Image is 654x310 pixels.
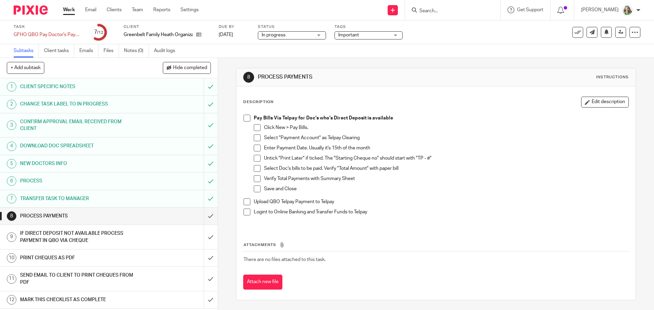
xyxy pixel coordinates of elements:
div: Mark as to do [204,173,218,190]
a: Files [104,44,119,58]
p: Description [243,99,274,105]
div: Mark as to do [204,190,218,207]
p: Click New > Pay Bills. [264,124,628,131]
div: Mark as to do [204,113,218,137]
a: Reports [153,6,170,13]
div: Mark as done [204,225,218,249]
a: Reassign task [615,27,626,38]
div: GFHO QBO Pay Doctor&#39;s Payments by Telpay [14,31,82,38]
h1: CHANGE TASK LABEL TO IN PROGRESS [20,99,138,109]
div: 2 [7,100,16,109]
div: Mark as done [204,208,218,225]
div: Mark as done [204,267,218,291]
div: 8 [7,211,16,221]
a: Client tasks [44,44,74,58]
span: There are no files attached to this task. [244,257,326,262]
h1: PROCESS PAYMENTS [20,211,138,221]
a: Team [132,6,143,13]
div: Mark as to do [204,137,218,154]
div: Mark as to do [204,96,218,113]
a: Emails [79,44,98,58]
p: Upload QBO Telpay Payment to Telpay [254,198,628,205]
h1: SEND EMAIL TO CLIENT TO PRINT CHEQUES FROM PDF [20,270,138,288]
button: Snooze task [601,27,612,38]
div: 8 [243,72,254,83]
h1: PROCESS PAYMENTS [258,74,451,81]
span: In progress [262,33,285,37]
h1: MARK THIS CHECKLIST AS COMPLETE [20,295,138,305]
p: Untick "Print Later" if ticked. The "Starting Cheque no" should start with "TP - #" [264,155,628,162]
strong: Pay Bills Via Telpay for Doc's who's Direct Deposit is available [254,116,393,120]
div: Mark as done [204,249,218,266]
h1: IF DIRECT DEPOSIT NOT AVAILABLE PROCESS PAYMENT IN QBO VIA CHEQUE [20,228,138,246]
div: 1 [7,82,16,92]
div: 11 [7,274,16,284]
p: Select Doc's bills to be paid. Verify "Total Amount" with paper bill [264,165,628,172]
p: Logint to Online Banking and Transfer Funds to Telpay [254,209,628,215]
div: GFHO QBO Pay Doctor's Payments by Telpay [14,31,82,38]
a: Clients [107,6,122,13]
label: Due by [219,24,249,30]
button: + Add subtask [7,62,44,74]
h1: PRINT CHEQUES AS PDF [20,253,138,263]
label: Task [14,24,82,30]
a: Work [63,6,75,13]
i: Open client page [196,32,201,37]
button: Attach new file [243,275,282,290]
p: Greenbelt Family Heath Organization [124,31,193,38]
img: KC%20Photo.jpg [622,5,633,16]
div: 10 [7,253,16,263]
div: Mark as done [204,291,218,308]
span: Hide completed [173,65,207,71]
p: [PERSON_NAME] [581,6,619,13]
p: Save and Close [264,185,628,192]
a: Audit logs [154,44,180,58]
h1: DOWNLOAD DOC SPREADSHEET [20,141,138,151]
div: 3 [7,120,16,130]
a: Settings [181,6,199,13]
div: Mark as to do [204,78,218,95]
button: Hide completed [163,62,211,74]
a: Notes (0) [124,44,149,58]
div: 12 [7,295,16,305]
a: Subtasks [14,44,39,58]
div: 4 [7,142,16,151]
div: Mark as to do [204,155,218,172]
p: Verify Total Payments with Summary Sheet [264,175,628,182]
span: [DATE] [219,32,233,37]
div: 7 [94,28,103,36]
small: /12 [97,31,103,34]
img: Pixie [14,5,48,15]
h1: NEW DOCTORS INFO [20,159,138,169]
div: Instructions [596,75,629,80]
h1: CLIENT SPECIFIC NOTES [20,82,138,92]
h1: TRANSFER TASK TO MANAGER [20,194,138,204]
input: Search [419,8,480,14]
p: Enter Payment Date. Usually it's 15th of the month [264,145,628,151]
span: Attachments [244,243,276,247]
label: Status [258,24,326,30]
label: Tags [334,24,403,30]
div: 7 [7,194,16,203]
h1: PROCESS [20,176,138,186]
label: Client [124,24,210,30]
a: Email [85,6,96,13]
h1: CONFIRM APPROVAL EMAIL RECEIVED FROM CLIENT [20,117,138,134]
span: Get Support [517,7,543,12]
p: Select "Payment Account" as Telpay Clearing [264,134,628,141]
div: 9 [7,232,16,242]
div: 5 [7,159,16,168]
button: Edit description [581,97,629,108]
a: Send new email to Greenbelt Family Heath Organization [587,27,597,38]
span: Important [338,33,359,37]
div: 6 [7,176,16,186]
